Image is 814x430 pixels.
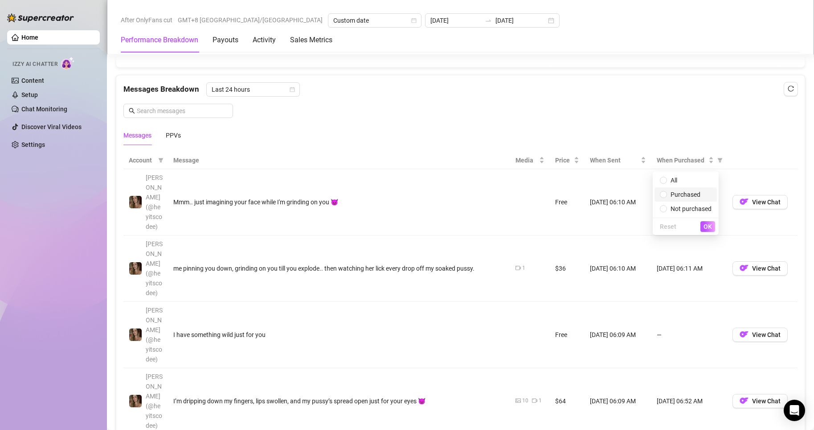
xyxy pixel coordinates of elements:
[752,398,781,405] span: View Chat
[651,169,727,235] td: —
[173,396,505,406] div: I’m dripping down my fingers, lips swollen, and my pussy’s spread open just for your eyes 😈
[550,152,585,169] th: Price
[510,152,550,169] th: Media
[61,57,75,69] img: AI Chatter
[732,261,788,276] button: OFView Chat
[290,35,332,45] div: Sales Metrics
[788,85,794,92] span: reload
[671,177,677,184] span: All
[121,13,172,27] span: After OnlyFans cut
[752,265,781,272] span: View Chat
[485,17,492,24] span: to
[515,155,537,165] span: Media
[740,330,749,339] img: OF
[555,155,572,165] span: Price
[166,130,181,140] div: PPVs
[717,158,723,163] span: filter
[121,35,198,45] div: Performance Breakdown
[740,264,749,272] img: OF
[146,373,163,429] span: [PERSON_NAME] (@heyitscodee)
[137,106,228,116] input: Search messages
[515,398,521,403] span: picture
[129,108,135,114] span: search
[585,152,651,169] th: When Sent
[173,264,505,273] div: me pinning you down, grinding on you till you explode.. then watching her lick every drop off my ...
[430,16,481,25] input: Start date
[129,329,142,341] img: Cody (@heyitscodee)
[146,174,163,230] span: [PERSON_NAME] (@heyitscodee)
[146,307,163,363] span: [PERSON_NAME] (@heyitscodee)
[732,328,788,342] button: OFView Chat
[173,197,505,207] div: Mmm.. just imagining your face while I'm grinding on you 😈
[21,105,67,113] a: Chat Monitoring
[585,169,651,235] td: [DATE] 06:10 AM
[333,14,416,27] span: Custom date
[21,34,38,41] a: Home
[784,400,805,421] div: Open Intercom Messenger
[178,13,323,27] span: GMT+8 [GEOGRAPHIC_DATA]/[GEOGRAPHIC_DATA]
[590,155,639,165] span: When Sent
[752,199,781,206] span: View Chat
[173,330,505,340] div: I have something wild just for you
[290,87,295,92] span: calendar
[651,235,727,302] td: [DATE] 06:11 AM
[411,18,417,23] span: calendar
[129,395,142,407] img: Cody (@heyitscodee)
[752,331,781,338] span: View Chat
[657,155,707,165] span: When Purchased
[671,205,712,212] span: Not purchased
[12,60,57,69] span: Izzy AI Chatter
[671,191,700,198] span: Purchased
[550,235,585,302] td: $36
[129,196,142,208] img: Cody (@heyitscodee)
[7,13,74,22] img: logo-BBDzfeDw.svg
[585,235,651,302] td: [DATE] 06:10 AM
[732,200,788,207] a: OFView Chat
[495,16,546,25] input: End date
[539,397,542,405] div: 1
[740,197,749,206] img: OF
[253,35,276,45] div: Activity
[550,169,585,235] td: Free
[158,158,164,163] span: filter
[704,223,712,230] span: OK
[732,333,788,340] a: OFView Chat
[522,264,525,272] div: 1
[146,240,163,296] span: [PERSON_NAME] (@heyitscodee)
[21,77,44,84] a: Content
[550,302,585,368] td: Free
[732,267,788,274] a: OFView Chat
[515,265,521,271] span: video-camera
[213,35,238,45] div: Payouts
[522,397,528,405] div: 10
[212,83,295,96] span: Last 24 hours
[740,396,749,405] img: OF
[21,141,45,148] a: Settings
[123,130,151,140] div: Messages
[168,152,510,169] th: Message
[21,123,82,130] a: Discover Viral Videos
[732,394,788,408] button: OFView Chat
[651,302,727,368] td: —
[585,302,651,368] td: [DATE] 06:09 AM
[532,398,537,403] span: video-camera
[485,17,492,24] span: swap-right
[732,195,788,209] button: OFView Chat
[21,91,38,98] a: Setup
[656,221,680,232] button: Reset
[651,152,727,169] th: When Purchased
[129,262,142,275] img: Cody (@heyitscodee)
[123,82,798,97] div: Messages Breakdown
[156,154,165,167] span: filter
[716,154,724,167] span: filter
[732,399,788,406] a: OFView Chat
[129,155,155,165] span: Account
[700,221,715,232] button: OK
